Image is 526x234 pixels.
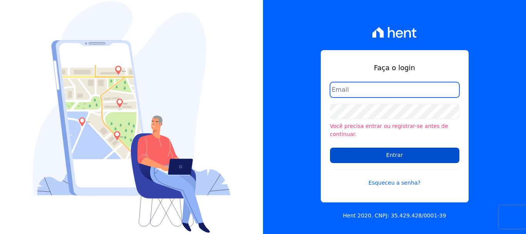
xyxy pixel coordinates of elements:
img: Login [33,1,231,233]
p: Hent 2020. CNPJ: 35.429.428/0001-39 [343,212,446,220]
h1: Faça o login [330,62,459,73]
input: Email [330,82,459,98]
input: Entrar [330,148,459,163]
a: Esqueceu a senha? [330,169,459,187]
li: Você precisa entrar ou registrar-se antes de continuar. [330,122,459,138]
